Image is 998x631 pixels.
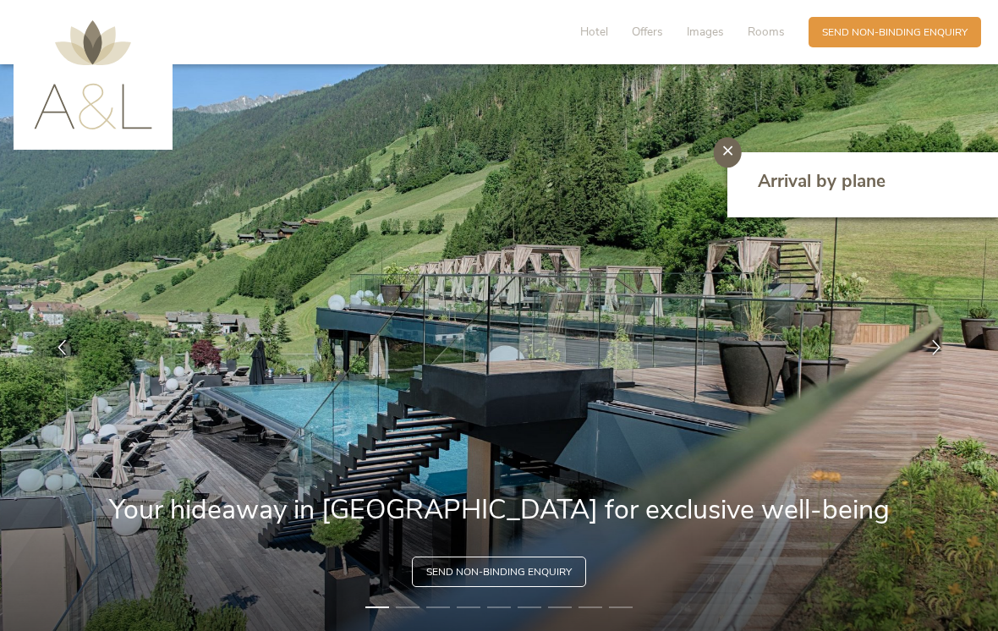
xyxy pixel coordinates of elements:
span: Images [687,24,724,40]
span: Send non-binding enquiry [426,565,572,579]
a: Arrival by plane [758,169,974,200]
span: Offers [632,24,663,40]
span: Arrival by plane [758,169,886,193]
span: Send non-binding enquiry [822,25,968,40]
span: Rooms [748,24,785,40]
img: AMONTI & LUNARIS Wellnessresort [34,20,152,129]
span: Hotel [580,24,608,40]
